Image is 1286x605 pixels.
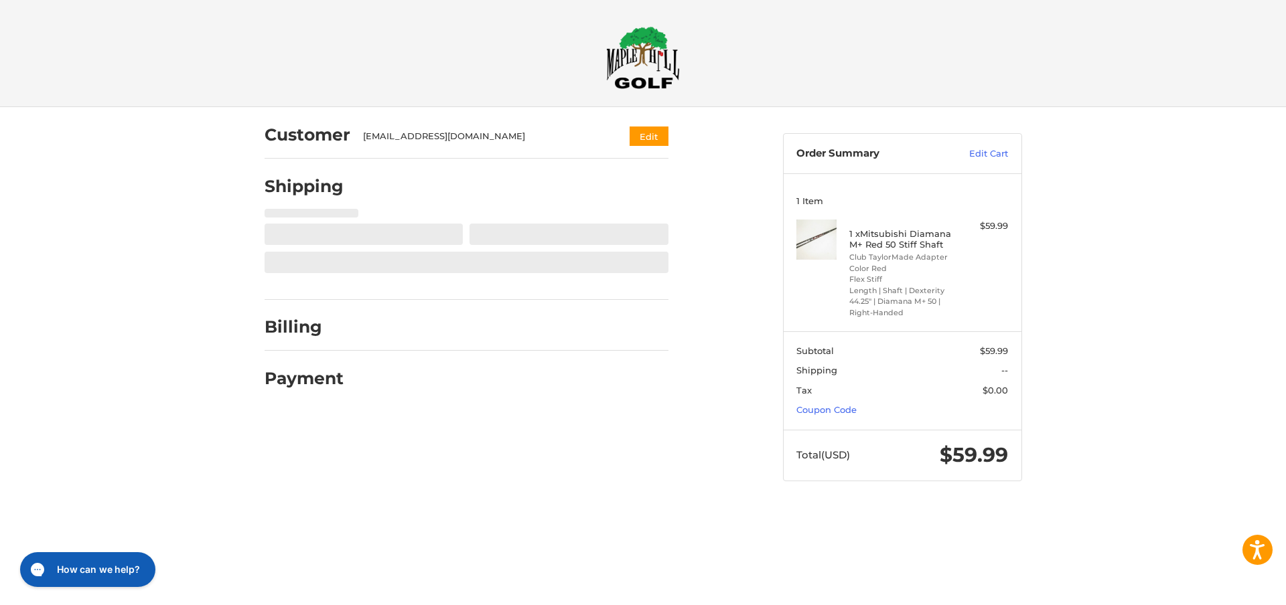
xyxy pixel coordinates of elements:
div: $59.99 [955,220,1008,233]
h2: Customer [265,124,350,145]
span: Total (USD) [796,448,850,461]
span: -- [1001,365,1008,375]
span: Shipping [796,365,837,375]
button: Edit [630,126,668,146]
h2: Shipping [265,176,344,197]
span: Tax [796,385,812,396]
h3: 1 Item [796,195,1008,206]
h2: Billing [265,317,343,337]
a: Coupon Code [796,404,857,415]
li: Flex Stiff [849,274,952,285]
span: $59.99 [940,442,1008,467]
h2: Payment [265,368,344,389]
h4: 1 x Mitsubishi Diamana M+ Red 50 Stiff Shaft [849,228,952,250]
li: Length | Shaft | Dexterity 44.25" | Diamana M+ 50 | Right-Handed [849,285,952,319]
h3: Order Summary [796,147,940,161]
a: Edit Cart [940,147,1008,161]
iframe: Gorgias live chat messenger [13,547,159,592]
span: Subtotal [796,345,834,356]
span: $0.00 [983,385,1008,396]
li: Color Red [849,263,952,274]
span: $59.99 [980,345,1008,356]
li: Club TaylorMade Adapter [849,252,952,263]
div: [EMAIL_ADDRESS][DOMAIN_NAME] [363,130,603,143]
img: Maple Hill Golf [606,26,680,89]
